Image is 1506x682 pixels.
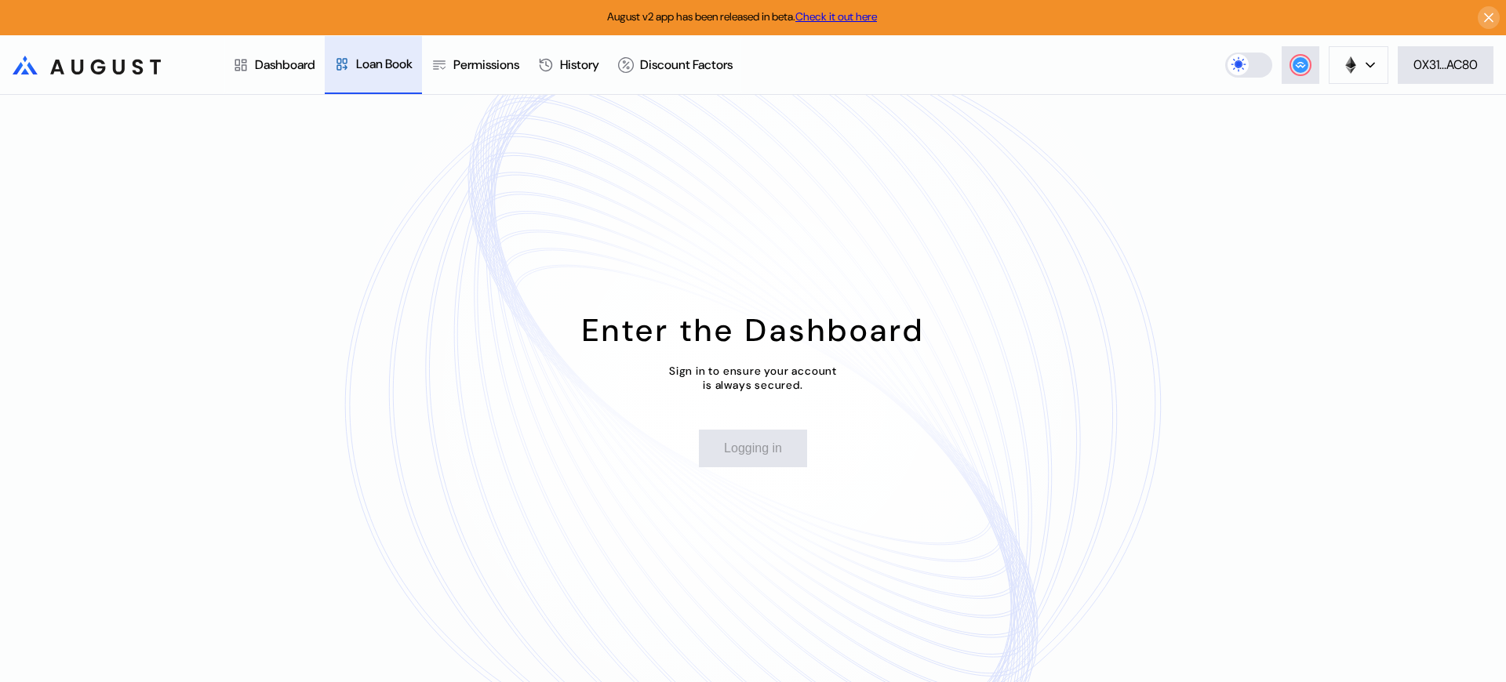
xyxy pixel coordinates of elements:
[582,310,925,350] div: Enter the Dashboard
[607,9,877,24] span: August v2 app has been released in beta.
[529,36,609,94] a: History
[453,56,519,73] div: Permissions
[609,36,742,94] a: Discount Factors
[669,364,837,392] div: Sign in to ensure your account is always secured.
[422,36,529,94] a: Permissions
[1413,56,1478,73] div: 0X31...AC80
[1342,56,1359,74] img: chain logo
[640,56,733,73] div: Discount Factors
[356,56,413,72] div: Loan Book
[699,430,807,467] button: Logging in
[1329,46,1388,84] button: chain logo
[1398,46,1493,84] button: 0X31...AC80
[325,36,422,94] a: Loan Book
[255,56,315,73] div: Dashboard
[560,56,599,73] div: History
[224,36,325,94] a: Dashboard
[795,9,877,24] a: Check it out here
